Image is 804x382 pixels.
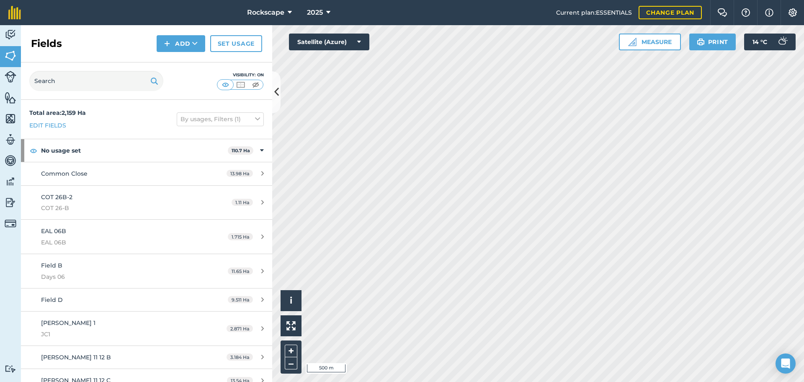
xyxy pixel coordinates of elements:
img: Ruler icon [628,38,636,46]
button: Print [689,34,736,50]
span: 11.65 Ha [228,268,253,275]
img: fieldmargin Logo [8,6,21,19]
span: 2.871 Ha [227,325,253,332]
a: COT 26B-2COT 26-B1.11 Ha [21,186,272,220]
span: 9.511 Ha [228,296,253,303]
span: 1.11 Ha [232,199,253,206]
img: svg+xml;base64,PHN2ZyB4bWxucz0iaHR0cDovL3d3dy53My5vcmcvMjAwMC9zdmciIHdpZHRoPSIxOSIgaGVpZ2h0PSIyNC... [150,76,158,86]
img: svg+xml;base64,PD94bWwgdmVyc2lvbj0iMS4wIiBlbmNvZGluZz0idXRmLTgiPz4KPCEtLSBHZW5lcmF0b3I6IEFkb2JlIE... [5,175,16,188]
a: EAL 06BEAL 06B1.715 Ha [21,220,272,254]
button: By usages, Filters (1) [177,112,264,126]
h2: Fields [31,37,62,50]
div: No usage set110.7 Ha [21,139,272,162]
span: [PERSON_NAME] 11 12 B [41,353,111,361]
img: svg+xml;base64,PD94bWwgdmVyc2lvbj0iMS4wIiBlbmNvZGluZz0idXRmLTgiPz4KPCEtLSBHZW5lcmF0b3I6IEFkb2JlIE... [5,365,16,373]
img: Four arrows, one pointing top left, one top right, one bottom right and the last bottom left [286,321,296,330]
button: Measure [619,34,681,50]
span: JC1 [41,330,198,339]
a: [PERSON_NAME] 1JC12.871 Ha [21,312,272,346]
img: svg+xml;base64,PHN2ZyB4bWxucz0iaHR0cDovL3d3dy53My5vcmcvMjAwMC9zdmciIHdpZHRoPSI1NiIgaGVpZ2h0PSI2MC... [5,91,16,104]
strong: 110.7 Ha [232,148,250,153]
img: svg+xml;base64,PD94bWwgdmVyc2lvbj0iMS4wIiBlbmNvZGluZz0idXRmLTgiPz4KPCEtLSBHZW5lcmF0b3I6IEFkb2JlIE... [5,196,16,209]
a: Set usage [210,35,262,52]
span: EAL 06B [41,238,198,247]
a: [PERSON_NAME] 11 12 B3.184 Ha [21,346,272,369]
span: Common Close [41,170,88,177]
img: svg+xml;base64,PD94bWwgdmVyc2lvbj0iMS4wIiBlbmNvZGluZz0idXRmLTgiPz4KPCEtLSBHZW5lcmF0b3I6IEFkb2JlIE... [5,71,16,83]
span: 14 ° C [752,34,767,50]
span: Days 06 [41,272,198,281]
span: EAL 06B [41,227,66,235]
a: Field BDays 0611.65 Ha [21,254,272,288]
img: svg+xml;base64,PHN2ZyB4bWxucz0iaHR0cDovL3d3dy53My5vcmcvMjAwMC9zdmciIHdpZHRoPSI1NiIgaGVpZ2h0PSI2MC... [5,112,16,125]
button: 14 °C [744,34,796,50]
img: svg+xml;base64,PD94bWwgdmVyc2lvbj0iMS4wIiBlbmNvZGluZz0idXRmLTgiPz4KPCEtLSBHZW5lcmF0b3I6IEFkb2JlIE... [5,29,16,41]
span: Rockscape [247,8,284,18]
span: 1.715 Ha [228,233,253,240]
strong: No usage set [41,139,228,162]
span: Field B [41,262,62,269]
div: Open Intercom Messenger [776,353,796,374]
span: i [290,295,292,306]
img: svg+xml;base64,PHN2ZyB4bWxucz0iaHR0cDovL3d3dy53My5vcmcvMjAwMC9zdmciIHdpZHRoPSIxOCIgaGVpZ2h0PSIyNC... [30,146,37,156]
a: Change plan [639,6,702,19]
img: svg+xml;base64,PHN2ZyB4bWxucz0iaHR0cDovL3d3dy53My5vcmcvMjAwMC9zdmciIHdpZHRoPSI1MCIgaGVpZ2h0PSI0MC... [220,81,231,89]
span: Current plan : ESSENTIALS [556,8,632,17]
button: – [285,357,297,369]
button: i [281,290,301,311]
img: svg+xml;base64,PHN2ZyB4bWxucz0iaHR0cDovL3d3dy53My5vcmcvMjAwMC9zdmciIHdpZHRoPSI1NiIgaGVpZ2h0PSI2MC... [5,49,16,62]
span: 13.98 Ha [227,170,253,177]
img: Two speech bubbles overlapping with the left bubble in the forefront [717,8,727,17]
span: Field D [41,296,63,304]
span: COT 26B-2 [41,193,72,201]
img: svg+xml;base64,PHN2ZyB4bWxucz0iaHR0cDovL3d3dy53My5vcmcvMjAwMC9zdmciIHdpZHRoPSI1MCIgaGVpZ2h0PSI0MC... [235,81,246,89]
button: Add [157,35,205,52]
button: Satellite (Azure) [289,34,369,50]
a: Edit fields [29,121,66,130]
input: Search [29,71,163,91]
span: [PERSON_NAME] 1 [41,319,95,327]
a: Common Close13.98 Ha [21,162,272,185]
img: A cog icon [788,8,798,17]
img: svg+xml;base64,PHN2ZyB4bWxucz0iaHR0cDovL3d3dy53My5vcmcvMjAwMC9zdmciIHdpZHRoPSI1MCIgaGVpZ2h0PSI0MC... [250,81,261,89]
img: svg+xml;base64,PD94bWwgdmVyc2lvbj0iMS4wIiBlbmNvZGluZz0idXRmLTgiPz4KPCEtLSBHZW5lcmF0b3I6IEFkb2JlIE... [774,34,791,50]
a: Field D9.511 Ha [21,288,272,311]
img: svg+xml;base64,PD94bWwgdmVyc2lvbj0iMS4wIiBlbmNvZGluZz0idXRmLTgiPz4KPCEtLSBHZW5lcmF0b3I6IEFkb2JlIE... [5,218,16,229]
img: A question mark icon [741,8,751,17]
span: 3.184 Ha [227,353,253,361]
span: 2025 [307,8,323,18]
img: svg+xml;base64,PHN2ZyB4bWxucz0iaHR0cDovL3d3dy53My5vcmcvMjAwMC9zdmciIHdpZHRoPSIxNCIgaGVpZ2h0PSIyNC... [164,39,170,49]
img: svg+xml;base64,PHN2ZyB4bWxucz0iaHR0cDovL3d3dy53My5vcmcvMjAwMC9zdmciIHdpZHRoPSIxNyIgaGVpZ2h0PSIxNy... [765,8,773,18]
img: svg+xml;base64,PHN2ZyB4bWxucz0iaHR0cDovL3d3dy53My5vcmcvMjAwMC9zdmciIHdpZHRoPSIxOSIgaGVpZ2h0PSIyNC... [697,37,705,47]
img: svg+xml;base64,PD94bWwgdmVyc2lvbj0iMS4wIiBlbmNvZGluZz0idXRmLTgiPz4KPCEtLSBHZW5lcmF0b3I6IEFkb2JlIE... [5,133,16,146]
div: Visibility: On [217,72,264,78]
span: COT 26-B [41,203,198,213]
button: + [285,345,297,357]
strong: Total area : 2,159 Ha [29,109,86,117]
img: svg+xml;base64,PD94bWwgdmVyc2lvbj0iMS4wIiBlbmNvZGluZz0idXRmLTgiPz4KPCEtLSBHZW5lcmF0b3I6IEFkb2JlIE... [5,154,16,167]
